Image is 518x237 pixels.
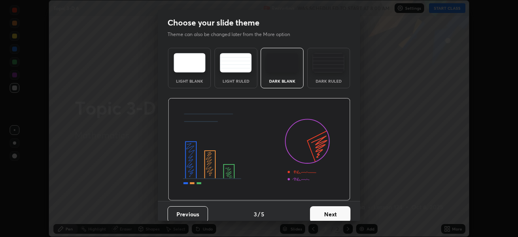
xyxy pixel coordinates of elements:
button: Previous [168,206,208,222]
button: Next [310,206,350,222]
img: darkTheme.f0cc69e5.svg [266,53,298,73]
img: lightRuledTheme.5fabf969.svg [220,53,252,73]
div: Dark Blank [266,79,298,83]
p: Theme can also be changed later from the More option [168,31,299,38]
h4: 3 [254,210,257,218]
img: darkRuledTheme.de295e13.svg [312,53,344,73]
div: Dark Ruled [312,79,345,83]
div: Light Blank [173,79,206,83]
h2: Choose your slide theme [168,17,259,28]
h4: 5 [261,210,264,218]
img: lightTheme.e5ed3b09.svg [174,53,206,73]
h4: / [258,210,260,218]
img: darkThemeBanner.d06ce4a2.svg [168,98,350,201]
div: Light Ruled [220,79,252,83]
